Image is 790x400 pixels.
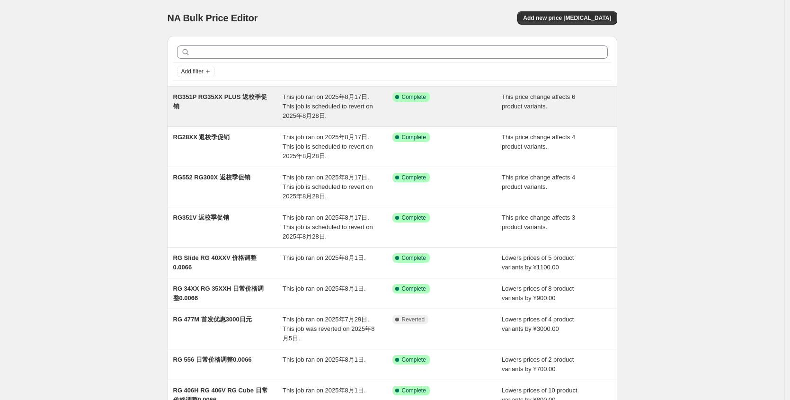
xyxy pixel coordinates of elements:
span: RG 34XX RG 35XXH 日常价格调整0.0066 [173,285,264,302]
span: RG Slide RG 40XXV 价格调整 0.0066 [173,254,257,271]
span: RG351V 返校季促销 [173,214,229,221]
span: This job ran on 2025年8月17日. This job is scheduled to revert on 2025年8月28日. [283,214,373,240]
span: Complete [402,285,426,293]
span: Complete [402,93,426,101]
span: This job ran on 2025年8月1日. [283,254,366,261]
span: Lowers prices of 4 product variants by ¥3000.00 [502,316,574,332]
span: RG351P RG35XX PLUS 返校季促销 [173,93,267,110]
span: Complete [402,254,426,262]
span: This job ran on 2025年8月1日. [283,356,366,363]
span: Complete [402,387,426,394]
button: Add filter [177,66,215,77]
span: This price change affects 6 product variants. [502,93,575,110]
span: RG28XX 返校季促销 [173,133,230,141]
span: RG 477M 首发优惠3000日元 [173,316,252,323]
span: Complete [402,214,426,222]
span: This job ran on 2025年8月17日. This job is scheduled to revert on 2025年8月28日. [283,93,373,119]
span: This price change affects 4 product variants. [502,133,575,150]
span: Reverted [402,316,425,323]
span: This job ran on 2025年8月1日. [283,285,366,292]
span: Lowers prices of 8 product variants by ¥900.00 [502,285,574,302]
span: NA Bulk Price Editor [168,13,258,23]
span: This job ran on 2025年8月17日. This job is scheduled to revert on 2025年8月28日. [283,133,373,160]
span: Lowers prices of 5 product variants by ¥1100.00 [502,254,574,271]
span: Lowers prices of 2 product variants by ¥700.00 [502,356,574,373]
span: Complete [402,356,426,364]
span: RG552 RG300X 返校季促销 [173,174,250,181]
span: Complete [402,174,426,181]
button: Add new price [MEDICAL_DATA] [517,11,617,25]
span: This job ran on 2025年7月29日. This job was reverted on 2025年8月5日. [283,316,374,342]
span: RG 556 日常价格调整0.0066 [173,356,252,363]
span: This price change affects 4 product variants. [502,174,575,190]
span: Add new price [MEDICAL_DATA] [523,14,611,22]
span: Complete [402,133,426,141]
span: This job ran on 2025年8月1日. [283,387,366,394]
span: This job ran on 2025年8月17日. This job is scheduled to revert on 2025年8月28日. [283,174,373,200]
span: This price change affects 3 product variants. [502,214,575,231]
span: Add filter [181,68,204,75]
